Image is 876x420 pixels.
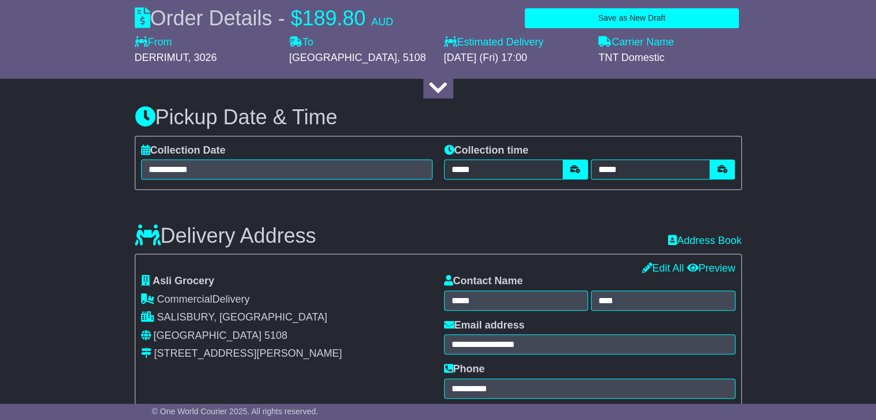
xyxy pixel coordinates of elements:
[141,144,226,157] label: Collection Date
[152,407,318,416] span: © One World Courier 2025. All rights reserved.
[444,36,587,49] label: Estimated Delivery
[598,52,742,64] div: TNT Domestic
[289,52,397,63] span: [GEOGRAPHIC_DATA]
[291,6,302,30] span: $
[444,275,523,288] label: Contact Name
[154,348,342,360] div: [STREET_ADDRESS][PERSON_NAME]
[141,293,433,306] div: Delivery
[668,235,741,246] a: Address Book
[135,106,742,129] h3: Pickup Date & Time
[153,275,214,287] span: Asli Grocery
[154,330,261,341] span: [GEOGRAPHIC_DATA]
[444,363,485,376] label: Phone
[135,6,393,30] div: Order Details -
[444,52,587,64] div: [DATE] (Fri) 17:00
[157,311,328,323] span: SALISBURY, [GEOGRAPHIC_DATA]
[525,8,738,28] button: Save as New Draft
[135,36,172,49] label: From
[264,330,287,341] span: 5108
[371,16,393,28] span: AUD
[687,262,735,274] a: Preview
[598,36,674,49] label: Carrier Name
[444,144,529,157] label: Collection time
[135,52,188,63] span: DERRIMUT
[642,262,684,274] a: Edit All
[289,36,313,49] label: To
[397,52,426,63] span: , 5108
[302,6,366,30] span: 189.80
[135,224,316,247] h3: Delivery Address
[157,293,213,305] span: Commercial
[444,319,525,332] label: Email address
[188,52,217,63] span: , 3026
